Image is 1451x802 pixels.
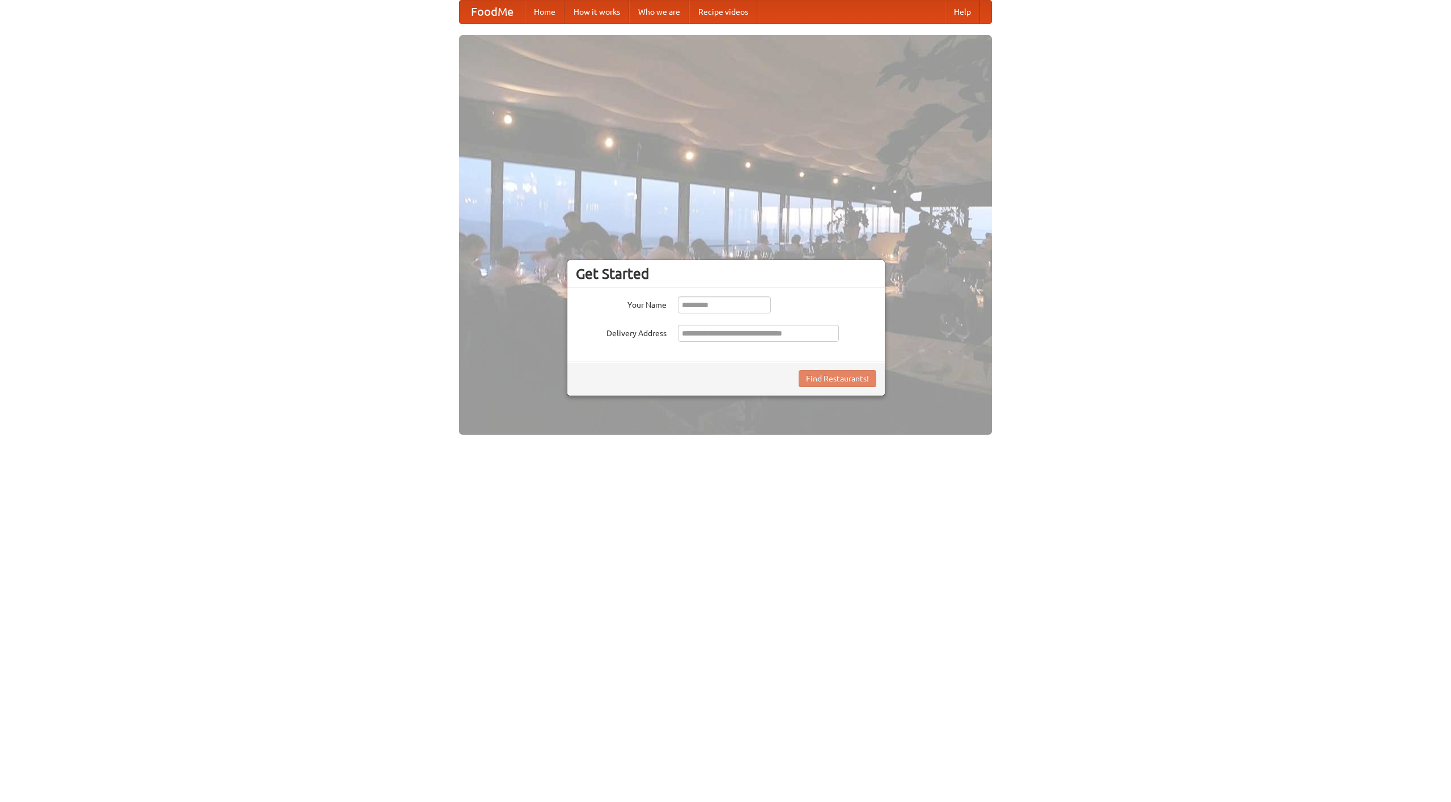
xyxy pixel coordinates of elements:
a: Home [525,1,565,23]
label: Delivery Address [576,325,667,339]
label: Your Name [576,296,667,311]
a: How it works [565,1,629,23]
button: Find Restaurants! [799,370,876,387]
a: FoodMe [460,1,525,23]
a: Recipe videos [689,1,757,23]
a: Help [945,1,980,23]
h3: Get Started [576,265,876,282]
a: Who we are [629,1,689,23]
